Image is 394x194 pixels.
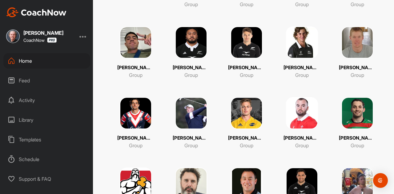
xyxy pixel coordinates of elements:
[351,1,364,8] p: Group
[120,26,152,58] img: square_019721f5adddaa783c614e838620cab0.png
[228,64,265,71] p: [PERSON_NAME]
[283,135,320,142] p: [PERSON_NAME]
[341,26,373,58] img: square_ea69d48ad9eca4a1403ad9dea9b208e5.png
[351,142,364,149] p: Group
[228,135,265,142] p: [PERSON_NAME]
[184,142,198,149] p: Group
[117,64,154,71] p: [PERSON_NAME]
[286,26,318,58] img: square_fb2337867f53fdf791fb237b0a917f07.png
[184,1,198,8] p: Group
[240,71,253,79] p: Group
[295,1,309,8] p: Group
[117,135,154,142] p: [PERSON_NAME]
[6,7,66,17] img: CoachNow
[23,38,57,43] div: CoachNow
[295,142,309,149] p: Group
[240,142,253,149] p: Group
[231,26,263,58] img: square_a63e201aca912e6bd36929a197d51f66.png
[283,64,320,71] p: [PERSON_NAME]
[3,132,90,147] div: Templates
[175,97,207,129] img: square_6cc34841fe004879715014c9906a247b.png
[47,38,57,43] img: CoachNow Pro
[3,73,90,88] div: Feed
[3,93,90,108] div: Activity
[339,64,376,71] p: [PERSON_NAME]-Al
[23,30,63,35] div: [PERSON_NAME]
[240,1,253,8] p: Group
[295,71,309,79] p: Group
[175,26,207,58] img: square_e7a33ec10c556c8c95292a0428cf2cae.png
[351,71,364,79] p: Group
[129,71,143,79] p: Group
[339,135,376,142] p: [PERSON_NAME]
[6,30,20,43] img: square_e5b62a81d3ffa6daf3b9e8da476946a0.jpg
[120,97,152,129] img: square_93b0445d871380f983984fd89545fdd1.png
[373,173,388,188] div: Open Intercom Messenger
[286,97,318,129] img: square_19eafebd94358281b119f7d736d1e64c.png
[173,64,210,71] p: [PERSON_NAME]
[3,152,90,167] div: Schedule
[129,142,143,149] p: Group
[3,112,90,128] div: Library
[173,135,210,142] p: [PERSON_NAME]
[184,71,198,79] p: Group
[231,97,263,129] img: square_30b4ef75ab5c876f88043a56bccd5395.png
[3,53,90,69] div: Home
[341,97,373,129] img: square_8eb842ca705a6f34bf8a8a936ee86416.png
[3,171,90,187] div: Support & FAQ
